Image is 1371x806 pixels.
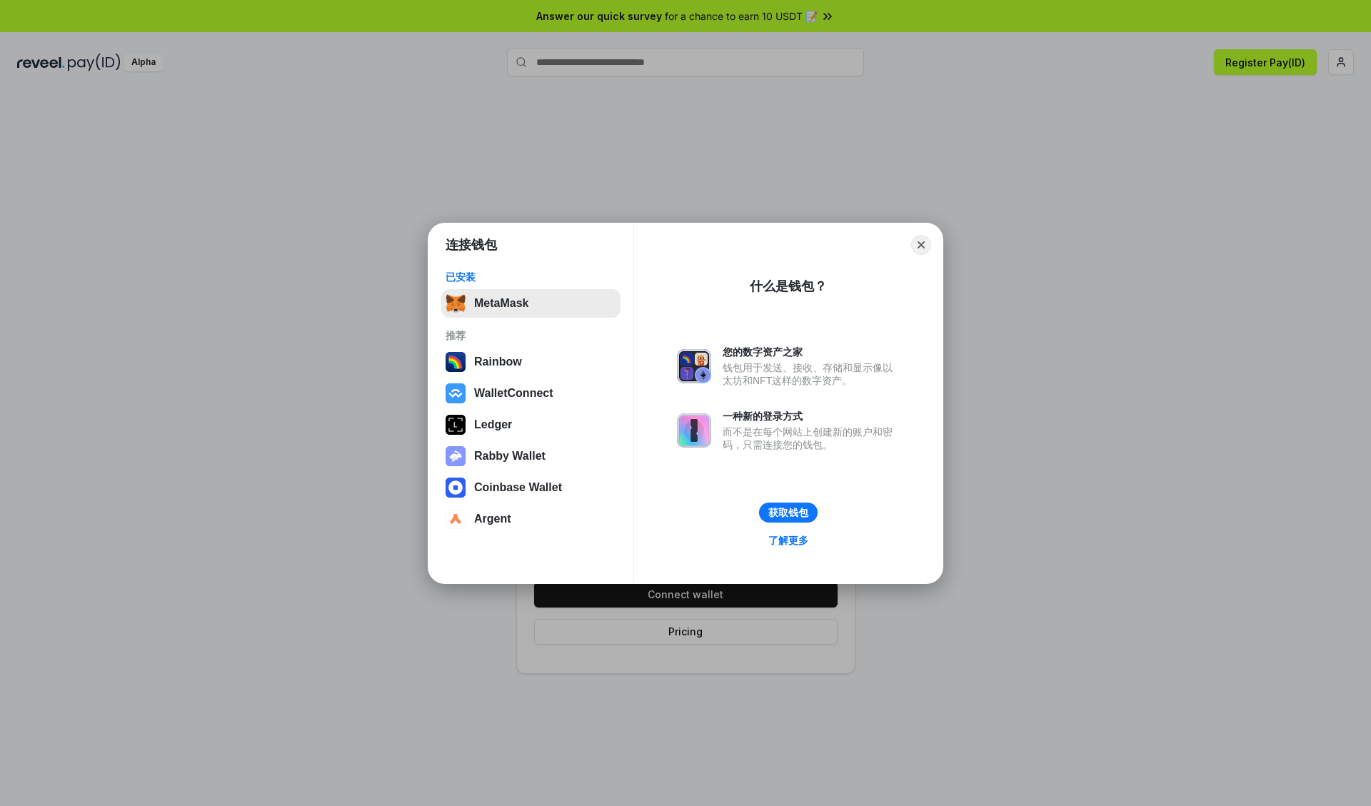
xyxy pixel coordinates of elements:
[474,356,522,368] div: Rainbow
[750,278,827,295] div: 什么是钱包？
[446,509,466,529] img: svg+xml,%3Csvg%20width%3D%2228%22%20height%3D%2228%22%20viewBox%3D%220%200%2028%2028%22%20fill%3D...
[474,513,511,525] div: Argent
[446,446,466,466] img: svg+xml,%3Csvg%20xmlns%3D%22http%3A%2F%2Fwww.w3.org%2F2000%2Fsvg%22%20fill%3D%22none%22%20viewBox...
[441,442,621,470] button: Rabby Wallet
[446,271,616,283] div: 已安装
[759,503,818,523] button: 获取钱包
[441,289,621,318] button: MetaMask
[446,478,466,498] img: svg+xml,%3Csvg%20width%3D%2228%22%20height%3D%2228%22%20viewBox%3D%220%200%2028%2028%22%20fill%3D...
[446,383,466,403] img: svg+xml,%3Csvg%20width%3D%2228%22%20height%3D%2228%22%20viewBox%3D%220%200%2028%2028%22%20fill%3D...
[441,505,621,533] button: Argent
[723,410,900,423] div: 一种新的登录方式
[441,379,621,408] button: WalletConnect
[911,235,931,255] button: Close
[723,425,900,451] div: 而不是在每个网站上创建新的账户和密码，只需连接您的钱包。
[723,361,900,387] div: 钱包用于发送、接收、存储和显示像以太坊和NFT这样的数字资产。
[677,413,711,448] img: svg+xml,%3Csvg%20xmlns%3D%22http%3A%2F%2Fwww.w3.org%2F2000%2Fsvg%22%20fill%3D%22none%22%20viewBox...
[474,450,546,463] div: Rabby Wallet
[474,297,528,310] div: MetaMask
[446,236,497,253] h1: 连接钱包
[474,387,553,400] div: WalletConnect
[474,418,512,431] div: Ledger
[441,473,621,502] button: Coinbase Wallet
[441,348,621,376] button: Rainbow
[723,346,900,358] div: 您的数字资产之家
[760,531,817,550] a: 了解更多
[446,415,466,435] img: svg+xml,%3Csvg%20xmlns%3D%22http%3A%2F%2Fwww.w3.org%2F2000%2Fsvg%22%20width%3D%2228%22%20height%3...
[474,481,562,494] div: Coinbase Wallet
[446,352,466,372] img: svg+xml,%3Csvg%20width%3D%22120%22%20height%3D%22120%22%20viewBox%3D%220%200%20120%20120%22%20fil...
[446,329,616,342] div: 推荐
[677,349,711,383] img: svg+xml,%3Csvg%20xmlns%3D%22http%3A%2F%2Fwww.w3.org%2F2000%2Fsvg%22%20fill%3D%22none%22%20viewBox...
[446,293,466,313] img: svg+xml,%3Csvg%20fill%3D%22none%22%20height%3D%2233%22%20viewBox%3D%220%200%2035%2033%22%20width%...
[441,410,621,439] button: Ledger
[768,506,808,519] div: 获取钱包
[768,534,808,547] div: 了解更多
